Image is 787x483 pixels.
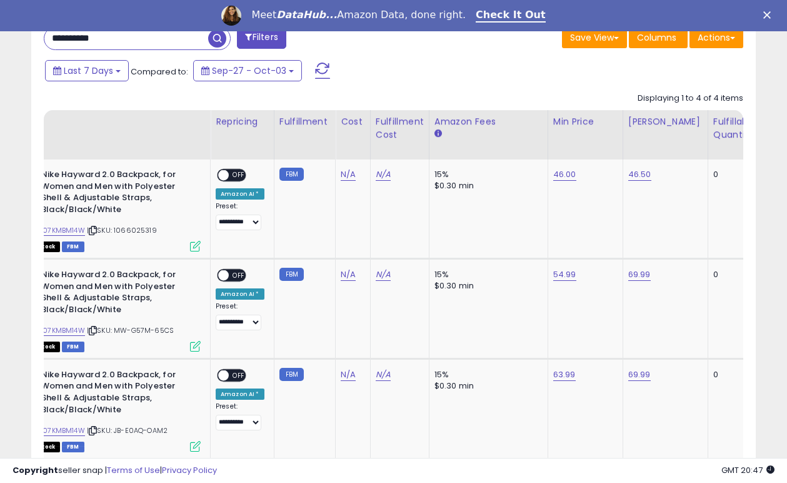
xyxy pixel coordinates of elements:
div: Title [10,115,205,128]
div: Amazon AI * [216,389,264,400]
div: 0 [713,369,752,380]
span: FBM [62,442,84,452]
span: | SKU: 1066025319 [87,225,157,235]
b: Nike Hayward 2.0 Backpack, for Women and Men with Polyester Shell & Adjustable Straps, Black/Blac... [41,269,193,318]
div: Repricing [216,115,269,128]
div: Cost [341,115,365,128]
div: Fulfillable Quantity [713,115,756,141]
span: OFF [229,370,249,381]
a: B07KMBM14W [39,425,85,436]
div: Preset: [216,302,264,330]
div: 15% [434,269,538,280]
div: 0 [713,169,752,180]
small: Amazon Fees. [434,128,442,140]
img: Profile image for Georgie [221,6,241,26]
div: $0.30 min [434,280,538,292]
span: FBM [62,241,84,252]
a: B07KMBM14W [39,325,85,336]
div: Preset: [216,402,264,430]
div: [PERSON_NAME] [628,115,703,128]
div: Min Price [553,115,618,128]
a: Check It Out [476,9,546,23]
small: FBM [279,268,304,281]
a: 54.99 [553,268,576,281]
button: Last 7 Days [45,60,129,81]
a: 46.00 [553,168,576,181]
span: | SKU: JB-E0AQ-OAM2 [87,425,168,435]
a: 46.50 [628,168,651,181]
div: Fulfillment [279,115,330,128]
b: Nike Hayward 2.0 Backpack, for Women and Men with Polyester Shell & Adjustable Straps, Black/Blac... [41,169,193,218]
div: seller snap | | [13,465,217,477]
span: Last 7 Days [64,64,113,77]
span: 2025-10-11 20:47 GMT [721,464,774,476]
div: Amazon AI * [216,288,264,300]
span: | SKU: MW-G57M-65CS [87,325,174,335]
span: FBM [62,342,84,352]
div: 0 [713,269,752,280]
span: Compared to: [131,66,188,78]
a: Terms of Use [107,464,160,476]
button: Actions [689,27,743,48]
div: Preset: [216,202,264,230]
div: Amazon Fees [434,115,543,128]
a: N/A [376,168,391,181]
a: N/A [341,268,356,281]
small: FBM [279,368,304,381]
a: N/A [376,268,391,281]
button: Sep-27 - Oct-03 [193,60,302,81]
div: Fulfillment Cost [376,115,424,141]
button: Columns [629,27,688,48]
div: $0.30 min [434,380,538,392]
a: B07KMBM14W [39,225,85,236]
a: N/A [341,369,356,381]
div: Close [763,11,776,19]
button: Save View [562,27,627,48]
a: 63.99 [553,369,576,381]
a: N/A [341,168,356,181]
a: Privacy Policy [162,464,217,476]
div: 15% [434,369,538,380]
a: N/A [376,369,391,381]
div: Amazon AI * [216,188,264,200]
span: Sep-27 - Oct-03 [212,64,286,77]
strong: Copyright [13,464,58,476]
div: $0.30 min [434,180,538,191]
div: Meet Amazon Data, done right. [251,9,466,21]
div: 15% [434,169,538,180]
span: Columns [637,31,676,44]
a: 69.99 [628,268,651,281]
a: 69.99 [628,369,651,381]
div: Displaying 1 to 4 of 4 items [638,93,743,104]
i: DataHub... [276,9,337,21]
small: FBM [279,168,304,181]
span: OFF [229,270,249,281]
button: Filters [237,27,286,49]
b: Nike Hayward 2.0 Backpack, for Women and Men with Polyester Shell & Adjustable Straps, Black/Blac... [41,369,193,419]
span: OFF [229,170,249,181]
